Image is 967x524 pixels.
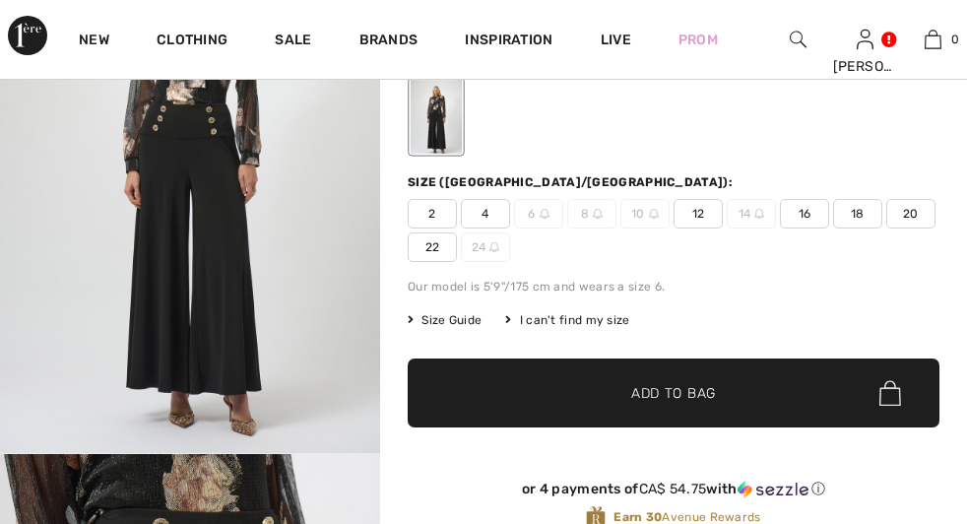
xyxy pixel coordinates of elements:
[275,32,311,52] a: Sale
[790,28,806,51] img: search the website
[674,199,723,229] span: 12
[649,209,659,219] img: ring-m.svg
[857,30,873,48] a: Sign In
[514,199,563,229] span: 6
[601,30,631,50] a: Live
[620,199,670,229] span: 10
[157,32,227,52] a: Clothing
[886,199,935,229] span: 20
[711,376,947,426] iframe: Opens a widget where you can find more information
[540,209,549,219] img: ring-m.svg
[833,199,882,229] span: 18
[408,173,737,191] div: Size ([GEOGRAPHIC_DATA]/[GEOGRAPHIC_DATA]):
[408,199,457,229] span: 2
[408,232,457,262] span: 22
[8,16,47,55] img: 1ère Avenue
[738,481,808,498] img: Sezzle
[780,199,829,229] span: 16
[754,209,764,219] img: ring-m.svg
[411,80,462,154] div: Black
[359,32,419,52] a: Brands
[951,31,959,48] span: 0
[833,56,899,77] div: [PERSON_NAME]
[408,278,939,295] div: Our model is 5'9"/175 cm and wears a size 6.
[925,28,941,51] img: My Bag
[465,32,552,52] span: Inspiration
[408,481,939,498] div: or 4 payments of with
[857,28,873,51] img: My Info
[727,199,776,229] span: 14
[593,209,603,219] img: ring-m.svg
[631,383,716,404] span: Add to Bag
[408,359,939,427] button: Add to Bag
[489,242,499,252] img: ring-m.svg
[461,199,510,229] span: 4
[408,311,482,329] span: Size Guide
[639,481,707,497] span: CA$ 54.75
[613,510,662,524] strong: Earn 30
[900,28,966,51] a: 0
[461,232,510,262] span: 24
[79,32,109,52] a: New
[678,30,718,50] a: Prom
[567,199,616,229] span: 8
[505,311,629,329] div: I can't find my size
